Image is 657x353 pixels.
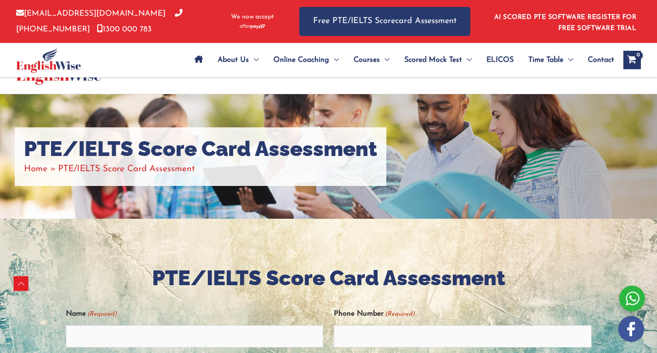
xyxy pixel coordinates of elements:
[249,44,259,76] span: Menu Toggle
[187,44,614,76] nav: Site Navigation: Main Menu
[66,306,117,322] label: Name
[299,7,470,36] a: Free PTE/IELTS Scorecard Assessment
[479,44,521,76] a: ELICOS
[24,137,377,162] h1: PTE/IELTS Score Card Assessment
[66,265,592,292] h2: PTE/IELTS Score Card Assessment
[334,306,414,322] label: Phone Number
[380,44,390,76] span: Menu Toggle
[489,6,641,36] aside: Header Widget 1
[218,44,249,76] span: About Us
[97,25,152,33] a: 1300 000 783
[266,44,346,76] a: Online CoachingMenu Toggle
[240,24,265,29] img: Afterpay-Logo
[329,44,339,76] span: Menu Toggle
[16,48,81,73] img: cropped-ew-logo
[16,10,183,33] a: [PHONE_NUMBER]
[397,44,479,76] a: Scored Mock TestMenu Toggle
[24,162,377,177] nav: Breadcrumbs
[273,44,329,76] span: Online Coaching
[462,44,472,76] span: Menu Toggle
[404,44,462,76] span: Scored Mock Test
[588,44,614,76] span: Contact
[346,44,397,76] a: CoursesMenu Toggle
[231,12,274,22] span: We now accept
[86,306,117,322] span: (Required)
[16,10,166,18] a: [EMAIL_ADDRESS][DOMAIN_NAME]
[580,44,614,76] a: Contact
[521,44,580,76] a: Time TableMenu Toggle
[210,44,266,76] a: About UsMenu Toggle
[486,44,514,76] span: ELICOS
[24,165,47,174] a: Home
[563,44,573,76] span: Menu Toggle
[385,306,415,322] span: (Required)
[623,51,641,69] a: View Shopping Cart, empty
[528,44,563,76] span: Time Table
[618,316,644,342] img: white-facebook.png
[494,14,637,32] a: AI SCORED PTE SOFTWARE REGISTER FOR FREE SOFTWARE TRIAL
[58,165,195,174] span: PTE/IELTS Score Card Assessment
[354,44,380,76] span: Courses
